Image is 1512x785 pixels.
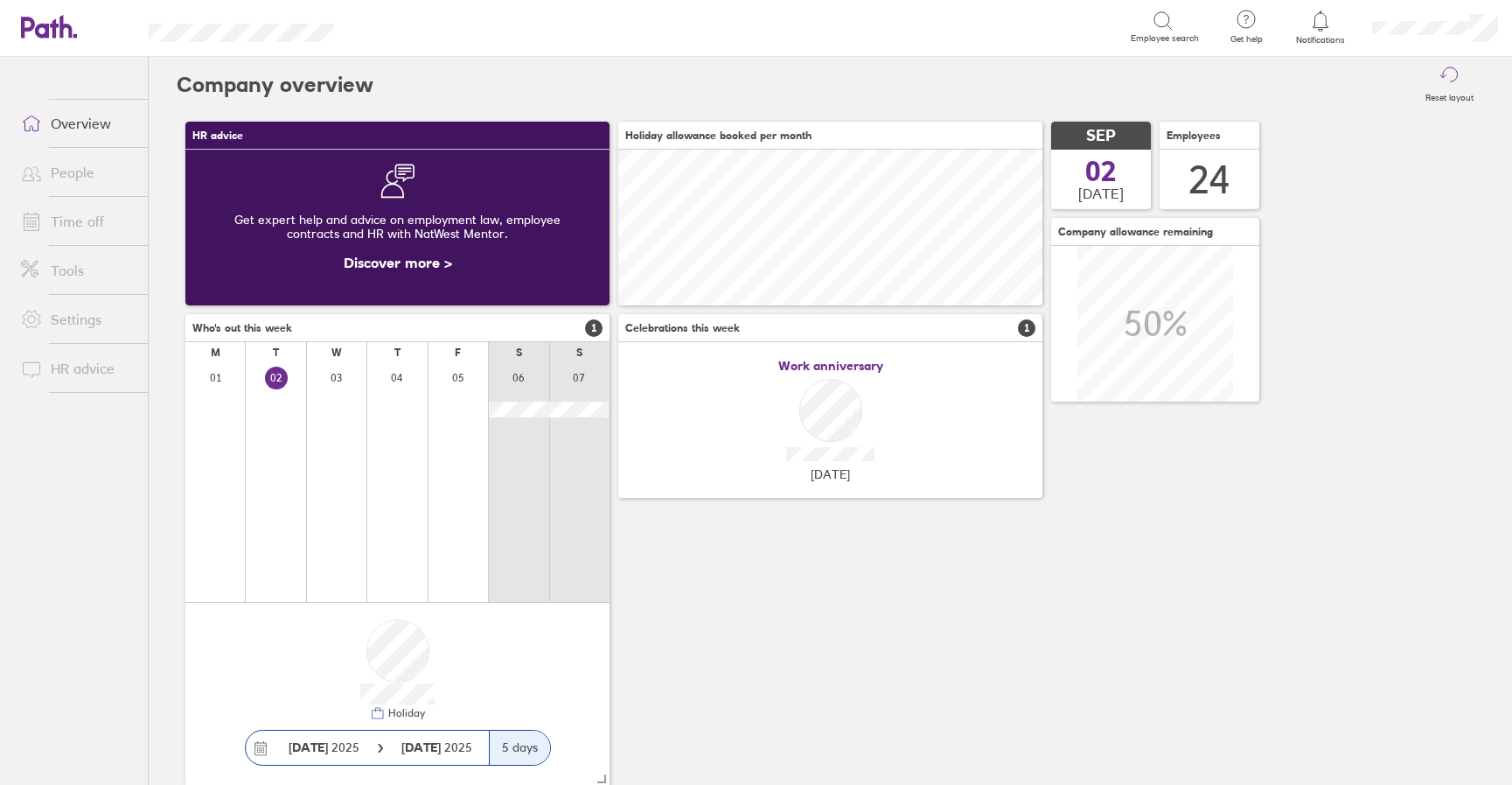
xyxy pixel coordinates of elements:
div: 24 [1188,158,1230,202]
a: Overview [7,106,148,141]
div: Holiday [385,707,425,719]
span: Employees [1167,130,1221,142]
div: 5 days [489,731,550,765]
span: 02 [1085,158,1117,186]
div: T [273,347,279,359]
span: Work anniversary [778,359,883,373]
a: Settings [7,302,148,337]
a: Time off [7,204,148,239]
a: Notifications [1293,9,1349,46]
div: S [516,347,522,359]
span: 1 [585,319,603,337]
span: SEP [1086,127,1116,145]
div: S [576,347,582,359]
div: M [211,347,220,359]
div: F [455,347,461,359]
span: Celebrations this week [625,322,740,334]
span: [DATE] [1078,186,1124,201]
span: Notifications [1293,35,1349,46]
strong: [DATE] [289,739,328,755]
div: T [394,347,401,359]
div: W [331,347,342,359]
span: Who's out this week [192,322,292,334]
a: People [7,155,148,190]
label: Reset layout [1415,88,1484,103]
button: Reset layout [1415,57,1484,113]
span: Employee search [1131,33,1199,44]
a: HR advice [7,351,148,386]
span: Get help [1218,34,1275,45]
span: Holiday allowance booked per month [625,130,812,142]
span: Company allowance remaining [1058,226,1213,238]
span: HR advice [192,130,243,142]
span: 1 [1018,319,1035,337]
strong: [DATE] [401,739,444,755]
h2: Company overview [177,57,373,113]
span: [DATE] [811,467,850,481]
a: Tools [7,253,148,288]
div: Get expert help and advice on employment law, employee contracts and HR with NatWest Mentor. [199,199,596,255]
a: Discover more > [344,254,452,271]
span: 2025 [289,740,359,754]
span: 2025 [401,740,472,754]
div: Search [380,18,425,34]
